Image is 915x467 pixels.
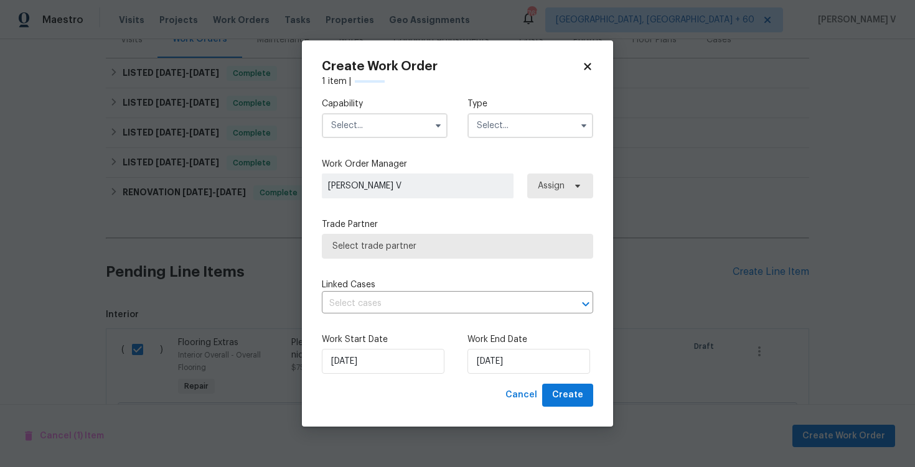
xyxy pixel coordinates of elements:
span: Cancel [505,387,537,403]
span: Select trade partner [332,240,583,252]
span: [PERSON_NAME] V [328,180,507,192]
button: Cancel [500,384,542,407]
input: M/D/YYYY [322,349,444,374]
span: Assign [538,180,565,192]
label: Type [467,98,593,110]
input: Select cases [322,294,558,313]
span: Create [552,387,583,403]
input: Select... [322,113,448,138]
div: 1 item | [322,75,593,88]
button: Show options [576,118,591,133]
input: M/D/YYYY [467,349,590,374]
label: Trade Partner [322,218,593,231]
button: Show options [431,118,446,133]
label: Capability [322,98,448,110]
input: Select... [467,113,593,138]
button: Create [542,384,593,407]
h2: Create Work Order [322,60,582,73]
label: Work Order Manager [322,158,593,170]
label: Work End Date [467,333,593,346]
label: Work Start Date [322,333,448,346]
span: Linked Cases [322,279,375,291]
button: Open [577,295,594,313]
